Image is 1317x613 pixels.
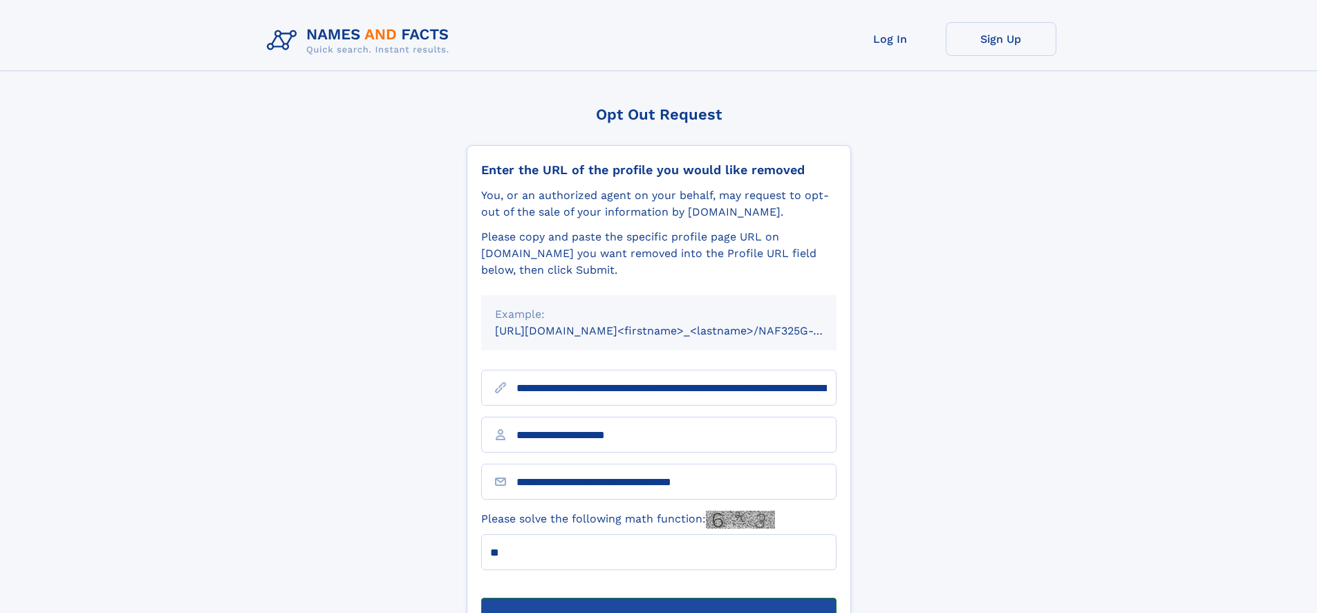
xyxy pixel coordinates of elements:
[261,22,460,59] img: Logo Names and Facts
[481,229,837,279] div: Please copy and paste the specific profile page URL on [DOMAIN_NAME] you want removed into the Pr...
[481,162,837,178] div: Enter the URL of the profile you would like removed
[495,306,823,323] div: Example:
[835,22,946,56] a: Log In
[495,324,863,337] small: [URL][DOMAIN_NAME]<firstname>_<lastname>/NAF325G-xxxxxxxx
[946,22,1056,56] a: Sign Up
[467,106,851,123] div: Opt Out Request
[481,187,837,220] div: You, or an authorized agent on your behalf, may request to opt-out of the sale of your informatio...
[481,511,775,529] label: Please solve the following math function:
